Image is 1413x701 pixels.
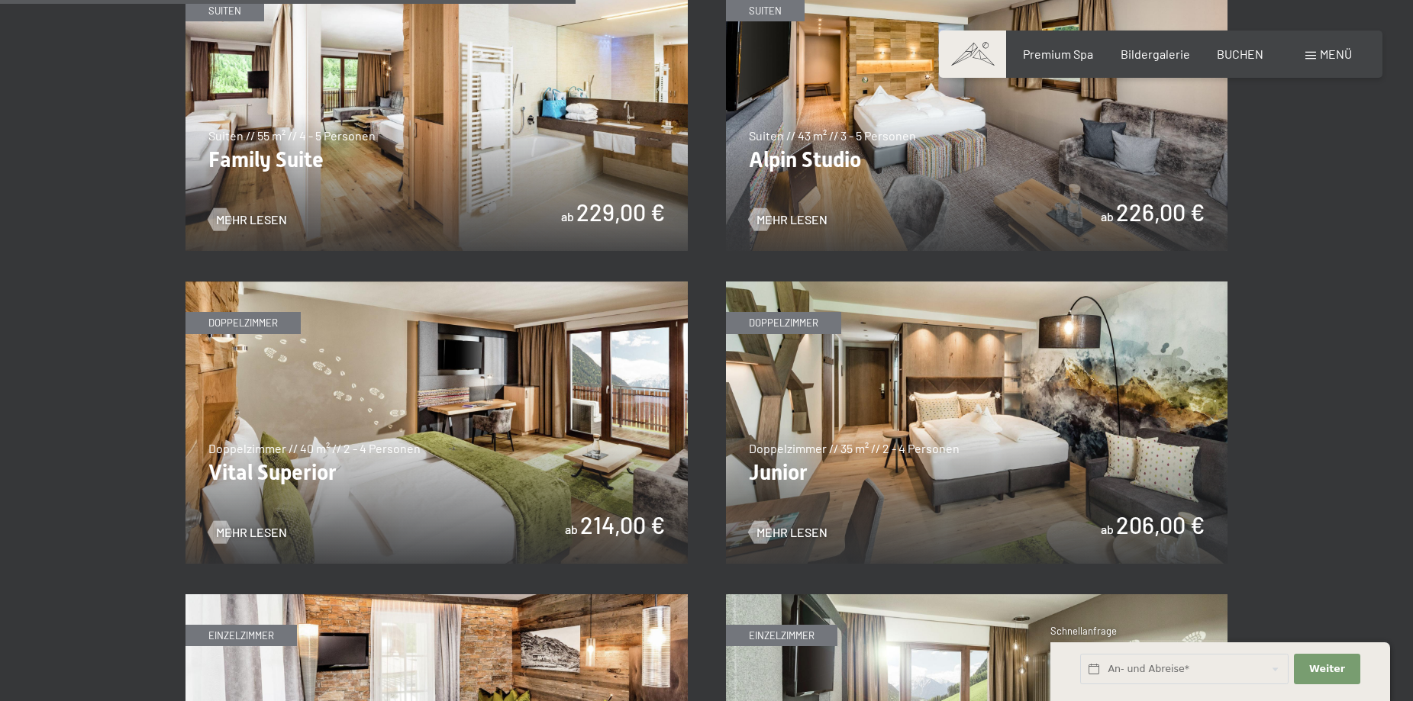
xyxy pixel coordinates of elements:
img: Junior [726,281,1228,564]
a: Mehr Lesen [749,524,827,541]
button: Weiter [1294,654,1360,685]
a: Single Superior [726,595,1228,604]
a: Mehr Lesen [749,211,827,228]
span: Schnellanfrage [1050,625,1117,637]
span: Mehr Lesen [757,524,827,541]
span: Mehr Lesen [216,524,287,541]
img: Vital Superior [185,281,688,564]
a: Bildergalerie [1121,47,1190,61]
span: Menü [1320,47,1352,61]
span: Weiter [1309,662,1345,676]
a: Vital Superior [185,282,688,291]
a: Premium Spa [1023,47,1093,61]
a: Single Alpin [185,595,688,604]
a: Mehr Lesen [208,524,287,541]
a: Mehr Lesen [208,211,287,228]
span: Mehr Lesen [757,211,827,228]
span: Mehr Lesen [216,211,287,228]
a: BUCHEN [1217,47,1263,61]
a: Junior [726,282,1228,291]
